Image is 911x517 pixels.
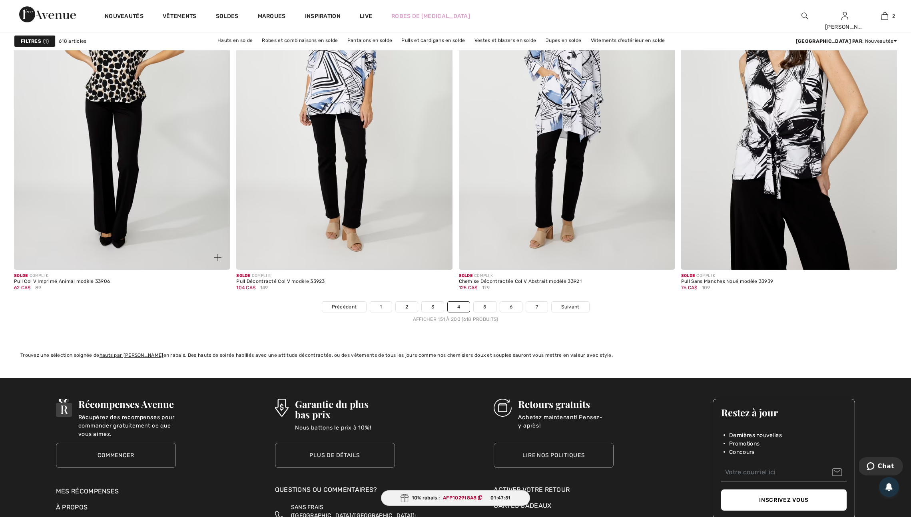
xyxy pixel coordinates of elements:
button: Inscrivez vous [721,489,847,511]
a: Soldes [216,13,239,21]
a: Jupes en solde [542,35,585,46]
h3: Récompenses Avenue [78,399,176,409]
a: Vêtements d'extérieur en solde [587,35,669,46]
a: Robes et combinaisons en solde [258,35,342,46]
img: Garantie du plus bas prix [275,399,289,417]
a: Activer votre retour [494,485,614,495]
a: 2 [865,11,904,21]
div: Pull Col V Imprimé Animal modèle 33906 [14,279,110,284]
a: Live [360,12,372,20]
span: Dernières nouvelles [729,431,782,439]
img: Retours gratuits [494,399,512,417]
a: 1 [370,302,391,312]
a: 5 [474,302,496,312]
div: Chemise Décontractée Col V Abstrait modèle 33921 [459,279,582,284]
span: Solde [681,273,695,278]
strong: Filtres [21,38,41,45]
a: Vêtements [163,13,197,21]
span: 89 [35,284,42,291]
a: 2 [396,302,418,312]
span: 109 [702,284,710,291]
a: Suivant [552,302,589,312]
h3: Retours gratuits [518,399,614,409]
span: 1 [43,38,49,45]
div: COMPLI K [459,273,582,279]
a: Robes de [MEDICAL_DATA] [391,12,470,20]
input: Votre courriel ici [721,463,847,481]
nav: Page navigation [14,301,897,323]
a: Pantalons en solde [343,35,396,46]
div: À propos [56,503,176,516]
a: Marques [258,13,286,21]
a: Lire nos politiques [494,443,614,468]
img: Mes infos [841,11,848,21]
img: Mon panier [881,11,888,21]
div: Afficher 151 à 200 (618 produits) [14,316,897,323]
img: Récompenses Avenue [56,399,72,417]
span: 125 CA$ [459,285,478,290]
div: Questions ou commentaires? [275,485,395,499]
a: Précédent [322,302,367,312]
span: 618 articles [59,38,87,45]
img: plus_v2.svg [214,254,221,261]
span: Précédent [332,303,357,310]
span: 104 CA$ [236,285,255,290]
img: 1ère Avenue [19,6,76,22]
span: Solde [459,273,473,278]
span: Solde [14,273,28,278]
ins: AFP102918A8 [443,495,476,501]
span: 149 [260,284,268,291]
a: hauts par [PERSON_NAME] [100,352,163,358]
iframe: Ouvre un widget dans lequel vous pouvez chatter avec l’un de nos agents [859,457,903,477]
a: Hauts en solde [213,35,257,46]
span: Solde [236,273,250,278]
a: Cartes Cadeaux [494,501,614,511]
h3: Restez à jour [721,407,847,418]
strong: [GEOGRAPHIC_DATA] par [796,38,862,44]
p: Récupérez des recompenses pour commander gratuitement ce que vous aimez. [78,413,176,429]
div: COMPLI K [14,273,110,279]
a: 4 [448,302,470,312]
a: Commencer [56,443,176,468]
a: Se connecter [841,12,848,20]
p: Nous battons le prix à 10%! [295,424,395,439]
span: 76 CA$ [681,285,698,290]
a: Plus de détails [275,443,395,468]
h3: Garantie du plus bas prix [295,399,395,420]
span: Suivant [561,303,579,310]
a: Vestes et blazers en solde [470,35,540,46]
span: Promotions [729,439,759,448]
img: Gift.svg [401,494,409,502]
span: 62 CA$ [14,285,31,290]
div: COMPLI K [236,273,325,279]
div: [PERSON_NAME] [825,23,864,31]
a: Pulls et cardigans en solde [397,35,469,46]
div: COMPLI K [681,273,773,279]
a: 3 [422,302,444,312]
span: 2 [892,12,895,20]
a: Mes récompenses [56,487,119,495]
p: Achetez maintenant! Pensez-y après! [518,413,614,429]
span: Concours [729,448,754,456]
div: : Nouveautés [796,38,897,45]
img: recherche [801,11,808,21]
div: Pull Sans Manches Noué modèle 33939 [681,279,773,284]
span: 179 [482,284,490,291]
div: Pull Décontracté Col V modèle 33923 [236,279,325,284]
a: Nouveautés [105,13,144,21]
div: 10% rabais : [381,490,530,506]
a: 7 [526,302,548,312]
div: Trouvez une sélection soignée de en rabais. Des hauts de soirée habillés avec une attitude décont... [20,352,891,359]
a: 6 [500,302,522,312]
span: 01:47:51 [490,494,510,501]
span: Inspiration [305,13,341,21]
